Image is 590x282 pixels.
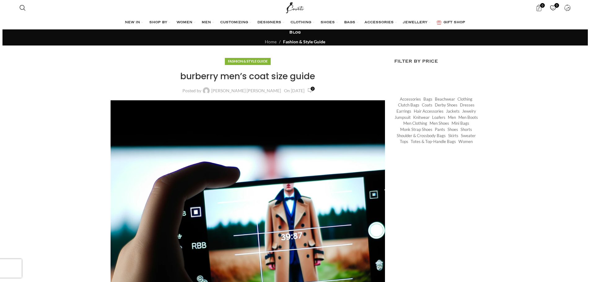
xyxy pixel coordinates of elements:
h3: Filter by price [394,58,480,65]
span: Posted by [182,89,201,93]
a: Derby shoes (233 items) [435,102,457,108]
a: Men Clothing (418 items) [403,120,427,126]
span: NEW IN [125,20,140,25]
a: Monk strap shoes (262 items) [400,127,432,132]
a: MEN [202,16,214,29]
span: CUSTOMIZING [220,20,248,25]
time: On [DATE] [284,88,304,93]
h3: Blog [289,30,301,35]
a: Jackets (1,166 items) [446,108,460,114]
a: Shorts (296 items) [461,127,472,132]
a: 0 [532,2,545,14]
a: SHOP BY [149,16,170,29]
a: Tops (2,882 items) [400,139,408,145]
a: Sweater (241 items) [461,133,476,139]
a: Dresses (9,576 items) [460,102,474,108]
a: Mini Bags (369 items) [452,120,469,126]
div: My Wishlist [547,2,559,14]
a: Hair Accessories (245 items) [414,108,444,114]
span: MEN [202,20,211,25]
a: Women (21,516 items) [458,139,473,145]
a: Fashion & Style Guide [228,59,268,63]
a: SHOES [321,16,338,29]
a: Accessories (745 items) [400,96,421,102]
a: Totes & Top-Handle Bags (361 items) [411,139,456,145]
a: Men Shoes (1,372 items) [430,120,449,126]
a: Clothing (18,256 items) [457,96,472,102]
span: 0 [311,87,315,91]
a: 0 [547,2,559,14]
a: Shoulder & Crossbody Bags (673 items) [397,133,446,139]
a: Shoes (294 items) [448,127,458,132]
a: NEW IN [125,16,143,29]
a: 0 [308,87,313,94]
div: Main navigation [16,16,574,29]
a: BAGS [344,16,358,29]
span: SHOES [321,20,335,25]
a: Fashion & Style Guide [283,39,325,44]
a: Home [265,39,277,44]
a: JEWELLERY [403,16,430,29]
span: WOMEN [177,20,192,25]
a: Search [16,2,29,14]
a: [PERSON_NAME] [PERSON_NAME] [211,89,281,93]
span: GIFT SHOP [444,20,465,25]
span: BAGS [344,20,355,25]
a: Bags (1,747 items) [423,96,432,102]
span: CLOTHING [291,20,311,25]
h1: burberry men’s coat size guide [111,70,385,82]
a: Coats (414 items) [422,102,432,108]
a: Skirts (1,023 items) [448,133,458,139]
span: SHOP BY [149,20,167,25]
span: JEWELLERY [403,20,427,25]
a: Site logo [285,5,305,10]
a: WOMEN [177,16,195,29]
a: Men Boots (296 items) [458,115,478,120]
a: Earrings (185 items) [396,108,411,114]
span: DESIGNERS [257,20,281,25]
img: GiftBag [437,20,441,24]
a: GIFT SHOP [437,16,465,29]
a: Jewelry (409 items) [462,108,476,114]
span: 0 [540,3,545,8]
a: CUSTOMIZING [220,16,251,29]
a: Loafers (193 items) [432,115,445,120]
a: Knitwear (472 items) [413,115,430,120]
a: ACCESSORIES [365,16,397,29]
a: DESIGNERS [257,16,284,29]
a: Beachwear (451 items) [435,96,455,102]
a: Clutch Bags (155 items) [398,102,419,108]
a: Men (1,906 items) [448,115,456,120]
span: ACCESSORIES [365,20,394,25]
a: Jumpsuit (155 items) [395,115,411,120]
a: CLOTHING [291,16,314,29]
span: 0 [554,3,559,8]
a: Pants (1,328 items) [435,127,445,132]
img: author-avatar [203,87,210,94]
